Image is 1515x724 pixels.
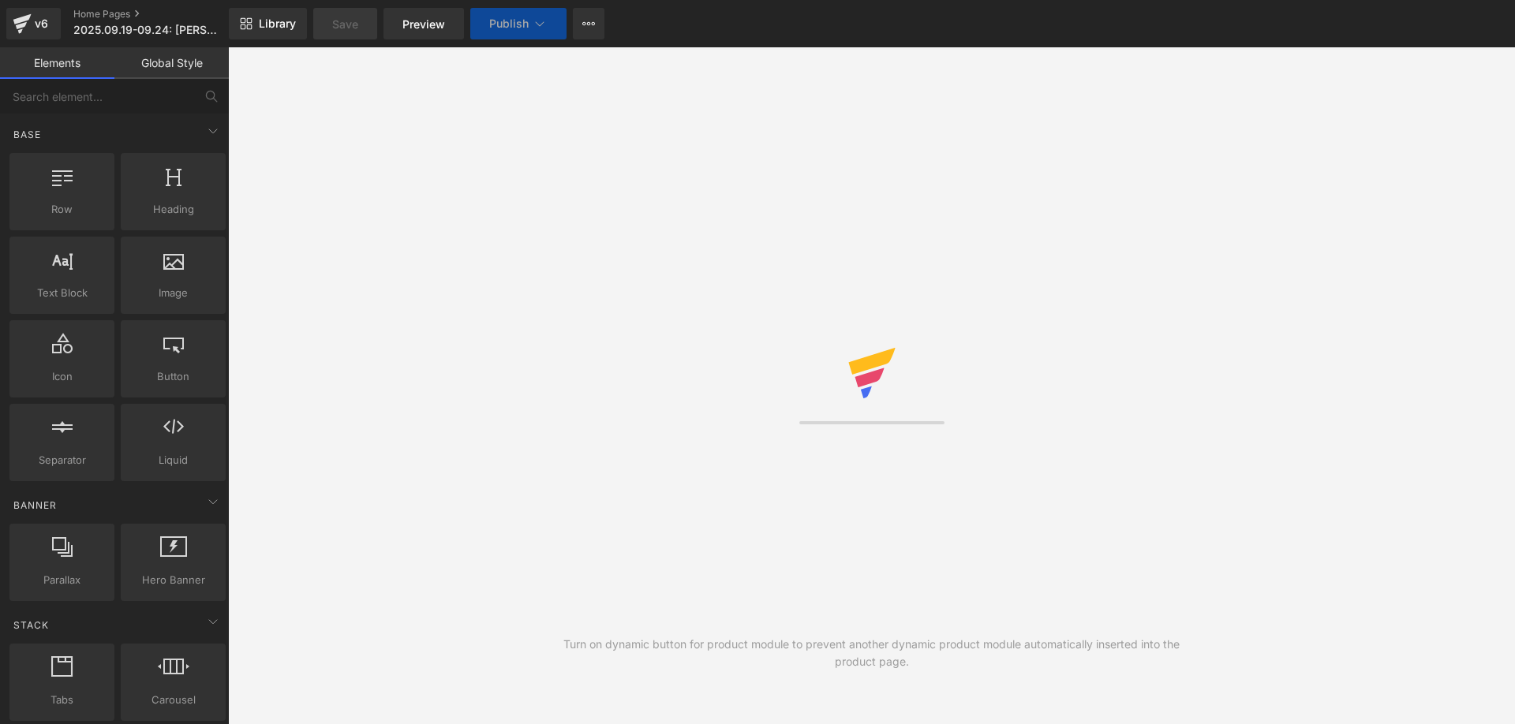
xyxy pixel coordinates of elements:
div: Turn on dynamic button for product module to prevent another dynamic product module automatically... [550,636,1194,670]
span: Banner [12,498,58,513]
span: Save [332,16,358,32]
span: Separator [14,452,110,468]
span: Stack [12,618,50,633]
span: Library [259,17,296,31]
span: Preview [402,16,445,32]
span: Text Block [14,285,110,301]
span: Row [14,201,110,218]
span: Base [12,127,43,142]
button: More [573,8,604,39]
a: New Library [229,8,307,39]
button: Publish [470,8,567,39]
a: Home Pages [73,8,255,21]
a: Preview [383,8,464,39]
span: Heading [125,201,221,218]
span: Button [125,368,221,385]
span: Liquid [125,452,221,468]
span: 2025.09.19-09.24: [PERSON_NAME] 26-jähriges Jubiläum [73,24,225,36]
a: Global Style [114,47,229,79]
span: Image [125,285,221,301]
span: Carousel [125,692,221,708]
a: v6 [6,8,61,39]
div: v6 [32,13,51,34]
span: Parallax [14,572,110,588]
span: Tabs [14,692,110,708]
span: Hero Banner [125,572,221,588]
span: Icon [14,368,110,385]
span: Publish [489,17,529,30]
